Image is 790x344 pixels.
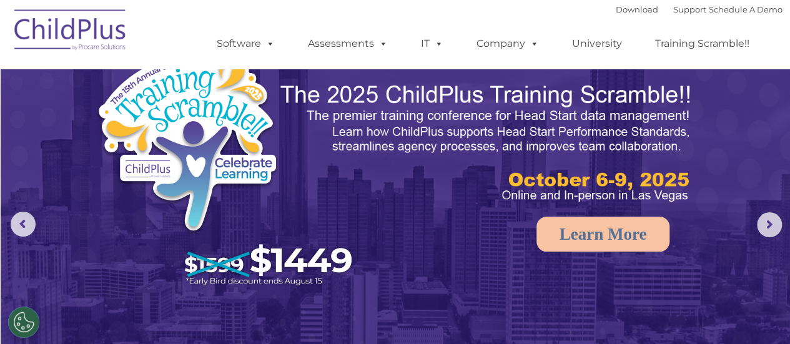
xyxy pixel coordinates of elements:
[673,4,706,14] a: Support
[536,217,670,252] a: Learn More
[709,4,783,14] a: Schedule A Demo
[643,31,762,56] a: Training Scramble!!
[204,31,287,56] a: Software
[616,4,658,14] a: Download
[586,209,790,344] iframe: Chat Widget
[560,31,634,56] a: University
[408,31,456,56] a: IT
[616,4,783,14] font: |
[464,31,551,56] a: Company
[8,1,133,63] img: ChildPlus by Procare Solutions
[8,307,39,338] button: Cookies Settings
[295,31,400,56] a: Assessments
